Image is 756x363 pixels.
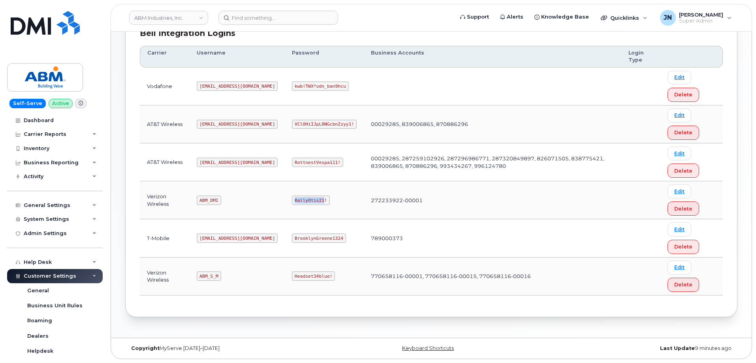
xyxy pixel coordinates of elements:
span: Delete [674,243,692,250]
a: Edit [668,147,691,160]
a: Edit [668,109,691,122]
a: Alerts [495,9,529,25]
td: 00029285, 839006865, 870886296 [364,105,621,143]
code: ABM_S_M [197,271,221,281]
th: Business Accounts [364,46,621,68]
span: Delete [674,281,692,288]
span: Delete [674,205,692,213]
th: Carrier [140,46,190,68]
a: Keyboard Shortcuts [402,345,454,351]
a: Edit [668,184,691,198]
td: 272233922-00001 [364,181,621,219]
button: Delete [668,240,699,254]
span: Delete [674,91,692,98]
a: ABM Industries, Inc. [129,11,208,25]
span: Support [467,13,489,21]
code: RottnestVespa111! [292,158,343,167]
div: Bell Integration Logins [140,28,723,39]
th: Login Type [621,46,660,68]
a: Edit [668,261,691,275]
span: Quicklinks [610,15,639,21]
button: Delete [668,88,699,102]
th: Password [285,46,364,68]
span: [PERSON_NAME] [679,11,723,18]
button: Delete [668,278,699,292]
button: Delete [668,126,699,140]
td: T-Mobile [140,219,190,257]
a: Edit [668,222,691,236]
strong: Copyright [131,345,160,351]
span: Super Admin [679,18,723,24]
td: 789000373 [364,219,621,257]
code: VClOHiIJpL0NGcbnZzyy1! [292,120,357,129]
code: RallyOtis21! [292,196,329,205]
span: Delete [674,129,692,136]
span: Alerts [507,13,523,21]
td: 770658116-00001, 770658116-00015, 770658116-00016 [364,258,621,295]
td: Vodafone [140,68,190,105]
span: Knowledge Base [541,13,589,21]
div: Quicklinks [595,10,653,26]
button: Delete [668,201,699,216]
div: 9 minutes ago [533,345,737,352]
span: Delete [674,167,692,175]
td: Verizon Wireless [140,258,190,295]
a: Knowledge Base [529,9,594,25]
td: AT&T Wireless [140,105,190,143]
code: [EMAIL_ADDRESS][DOMAIN_NAME] [197,233,278,243]
input: Find something... [218,11,338,25]
button: Delete [668,164,699,178]
code: [EMAIL_ADDRESS][DOMAIN_NAME] [197,158,278,167]
code: [EMAIL_ADDRESS][DOMAIN_NAME] [197,120,278,129]
td: Verizon Wireless [140,181,190,219]
div: MyServe [DATE]–[DATE] [125,345,329,352]
td: AT&T Wireless [140,143,190,181]
a: Support [455,9,495,25]
div: Joe Nguyen Jr. [654,10,737,26]
th: Username [190,46,285,68]
code: Headset34blue! [292,271,335,281]
code: kwb!TWX*udn_ban9hcu [292,81,348,91]
td: 00029285, 287259102926, 287296986771, 287320849897, 826071505, 838775421, 839006865, 870886296, 9... [364,143,621,181]
strong: Last Update [660,345,695,351]
code: BrooklynGreene1324 [292,233,346,243]
code: [EMAIL_ADDRESS][DOMAIN_NAME] [197,81,278,91]
span: JN [664,13,672,23]
a: Edit [668,71,691,85]
code: ABM_DMI [197,196,221,205]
